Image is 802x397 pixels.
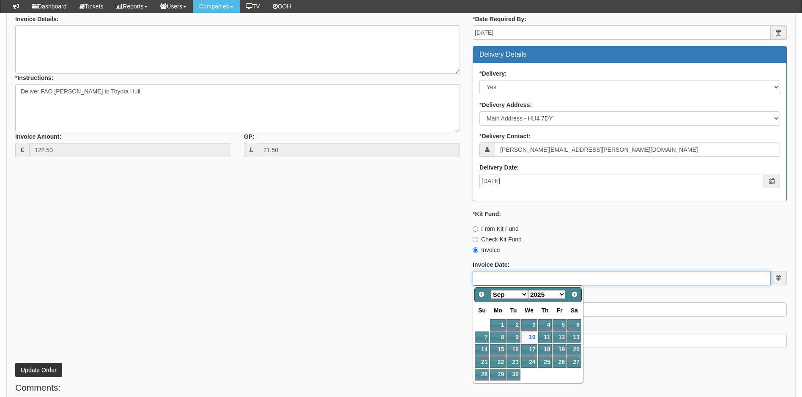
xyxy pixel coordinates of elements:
[490,331,506,343] a: 8
[553,319,566,331] a: 5
[506,319,520,331] a: 2
[473,226,478,232] input: From Kit Fund
[15,15,59,23] label: Invoice Details:
[15,381,60,394] legend: Comments:
[521,319,537,331] a: 3
[538,331,552,343] a: 11
[15,363,62,377] button: Update Order
[475,369,489,380] a: 28
[490,356,506,368] a: 22
[506,344,520,356] a: 16
[473,237,478,242] input: Check Kit Fund
[490,369,506,380] a: 29
[473,247,478,253] input: Invoice
[473,15,526,23] label: Date Required By:
[553,356,566,368] a: 26
[521,331,537,343] a: 10
[473,246,500,254] label: Invoice
[571,307,578,314] span: Saturday
[571,291,578,298] span: Next
[478,291,485,298] span: Prev
[478,307,486,314] span: Sunday
[479,132,531,140] label: Delivery Contact:
[567,331,581,343] a: 13
[473,235,522,244] label: Check Kit Fund
[538,319,552,331] a: 4
[510,307,517,314] span: Tuesday
[479,51,780,58] h3: Delivery Details
[506,369,520,380] a: 30
[567,344,581,356] a: 20
[479,101,532,109] label: Delivery Address:
[473,225,519,233] label: From Kit Fund
[494,307,502,314] span: Monday
[553,331,566,343] a: 12
[521,344,537,356] a: 17
[490,344,506,356] a: 15
[567,319,581,331] a: 6
[538,356,552,368] a: 25
[15,84,460,132] textarea: Deliver FAO [PERSON_NAME] to Toyota Hull
[538,344,552,356] a: 18
[475,331,489,343] a: 7
[542,307,549,314] span: Thursday
[479,69,507,78] label: Delivery:
[473,260,509,269] label: Invoice Date:
[506,356,520,368] a: 23
[557,307,563,314] span: Friday
[475,356,489,368] a: 21
[490,319,506,331] a: 1
[525,307,534,314] span: Wednesday
[475,344,489,356] a: 14
[476,288,487,300] a: Prev
[15,132,61,141] label: Invoice Amount:
[569,288,580,300] a: Next
[521,356,537,368] a: 24
[553,344,566,356] a: 19
[244,132,255,141] label: GP:
[479,163,519,172] label: Delivery Date:
[567,356,581,368] a: 27
[473,210,501,218] label: Kit Fund:
[506,331,520,343] a: 9
[15,74,53,82] label: Instructions:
